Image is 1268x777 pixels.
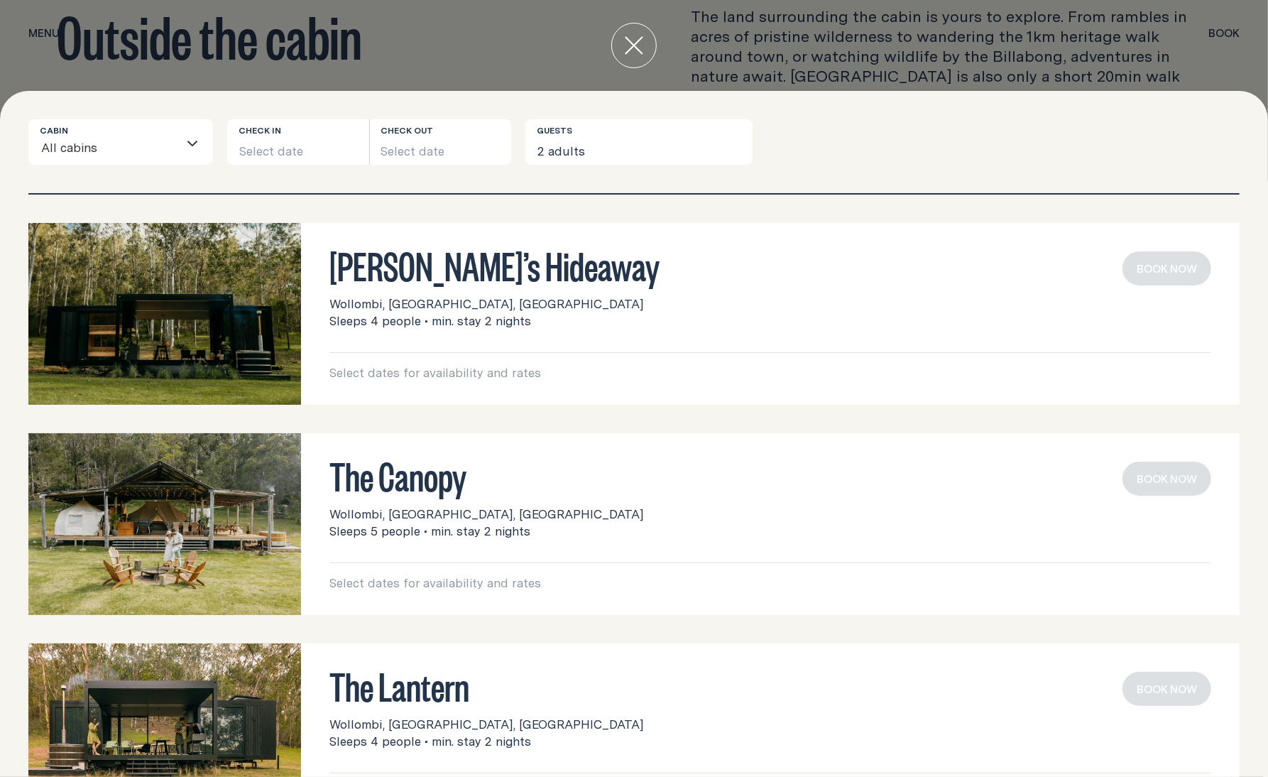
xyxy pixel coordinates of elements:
div: Search for option [28,119,213,165]
span: Wollombi, [GEOGRAPHIC_DATA], [GEOGRAPHIC_DATA] [329,716,643,733]
button: Select date [227,119,369,165]
input: Search for option [98,134,178,164]
button: close [611,23,657,68]
h3: The Canopy [329,462,1211,489]
button: book now [1122,251,1211,286]
p: Select dates for availability and rates [329,575,1211,592]
span: All cabins [40,131,98,164]
label: Guests [537,125,572,136]
button: 2 adults [525,119,753,165]
button: book now [1122,462,1211,496]
span: Sleeps 4 people • min. stay 2 nights [329,313,531,330]
button: Select date [370,119,512,165]
h3: The Lantern [329,672,1211,699]
span: Sleeps 4 people • min. stay 2 nights [329,733,531,750]
p: Select dates for availability and rates [329,364,1211,381]
span: Wollombi, [GEOGRAPHIC_DATA], [GEOGRAPHIC_DATA] [329,506,643,523]
span: Sleeps 5 people • min. stay 2 nights [329,523,530,540]
h3: [PERSON_NAME]’s Hideaway [329,251,1211,278]
span: Wollombi, [GEOGRAPHIC_DATA], [GEOGRAPHIC_DATA] [329,295,643,313]
button: book now [1122,672,1211,706]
